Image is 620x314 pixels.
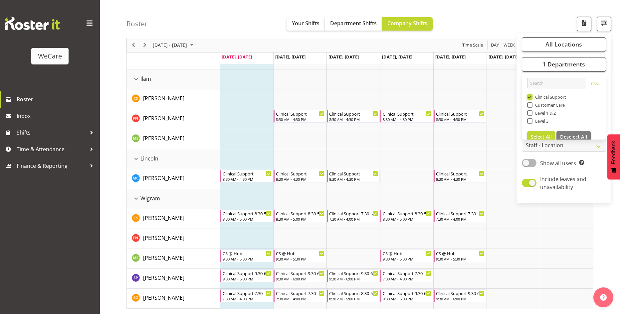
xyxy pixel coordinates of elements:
[220,250,273,262] div: Mehreen Sardar"s event - CS @ Hub Begin From Monday, October 6, 2025 at 9:30:00 AM GMT+13:00 Ends...
[545,41,582,49] span: All Locations
[274,110,326,123] div: Firdous Naqvi"s event - Clinical Support Begin From Tuesday, October 7, 2025 at 8:30:00 AM GMT+13...
[276,216,324,222] div: 8:30 AM - 5:00 PM
[327,269,379,282] div: Sabnam Pun"s event - Clinical Support 9.30-6 Begin From Wednesday, October 8, 2025 at 9:30:00 AM ...
[329,117,378,122] div: 8:30 AM - 4:30 PM
[380,210,433,222] div: Catherine Stewart"s event - Clinical Support 8.30-5 Begin From Thursday, October 9, 2025 at 8:30:...
[140,194,160,202] span: Wigram
[383,256,431,262] div: 9:30 AM - 5:30 PM
[387,20,427,27] span: Company Shifts
[127,69,220,89] td: Ilam resource
[17,161,87,171] span: Finance & Reporting
[327,210,379,222] div: Catherine Stewart"s event - Clinical Support 7.30 - 4 Begin From Wednesday, October 8, 2025 at 7:...
[17,111,97,121] span: Inbox
[325,17,382,31] button: Department Shifts
[383,110,431,117] div: Clinical Support
[152,41,196,50] button: October 2025
[330,20,377,27] span: Department Shifts
[532,118,549,124] span: Level 3
[143,254,184,262] a: [PERSON_NAME]
[140,155,158,162] span: Lincoln
[126,20,148,28] h4: Roster
[143,294,184,301] span: [PERSON_NAME]
[522,37,606,52] button: All Locations
[143,274,184,282] a: [PERSON_NAME]
[139,38,150,52] div: next period
[382,54,412,60] span: [DATE], [DATE]
[329,170,378,177] div: Clinical Support
[383,117,431,122] div: 8:30 AM - 4:30 PM
[560,134,587,140] span: Deselect All
[152,41,188,50] span: [DATE] - [DATE]
[17,128,87,138] span: Shifts
[434,250,486,262] div: Mehreen Sardar"s event - CS @ Hub Begin From Friday, October 10, 2025 at 9:30:00 AM GMT+13:00 End...
[276,276,324,281] div: 9:30 AM - 6:00 PM
[276,117,324,122] div: 8:30 AM - 4:30 PM
[276,256,324,262] div: 9:30 AM - 5:30 PM
[143,214,184,222] span: [PERSON_NAME]
[223,270,271,276] div: Clinical Support 9.30-6
[532,102,565,108] span: Customer Care
[532,94,566,100] span: Clinical Support
[434,170,486,182] div: Mary Childs"s event - Clinical Support Begin From Friday, October 10, 2025 at 8:30:00 AM GMT+13:0...
[556,131,591,143] button: Deselect All
[597,17,611,31] button: Filter Shifts
[276,170,324,177] div: Clinical Support
[327,289,379,302] div: Sanjita Gurung"s event - Clinical Support 8.30-5 Begin From Wednesday, October 8, 2025 at 8:30:00...
[380,250,433,262] div: Mehreen Sardar"s event - CS @ Hub Begin From Thursday, October 9, 2025 at 9:30:00 AM GMT+13:00 En...
[434,289,486,302] div: Sanjita Gurung"s event - Clinical Support 9.30-6 Begin From Friday, October 10, 2025 at 9:30:00 A...
[327,170,379,182] div: Mary Childs"s event - Clinical Support Begin From Wednesday, October 8, 2025 at 8:30:00 AM GMT+13...
[540,159,576,167] span: Show all users
[383,270,431,276] div: Clinical Support 7.30 - 4
[275,54,306,60] span: [DATE], [DATE]
[436,110,485,117] div: Clinical Support
[329,110,378,117] div: Clinical Support
[503,41,516,50] span: Week
[127,189,220,209] td: Wigram resource
[382,17,433,31] button: Company Shifts
[223,210,271,217] div: Clinical Support 8.30-5
[143,214,184,222] a: [PERSON_NAME]
[274,250,326,262] div: Mehreen Sardar"s event - CS @ Hub Begin From Tuesday, October 7, 2025 at 9:30:00 AM GMT+13:00 End...
[140,41,149,50] button: Next
[5,17,60,30] img: Rosterit website logo
[223,256,271,262] div: 9:30 AM - 5:30 PM
[223,296,271,301] div: 7:30 AM - 4:00 PM
[532,110,556,116] span: Level 1 & 2
[607,134,620,179] button: Feedback - Show survey
[527,131,555,143] button: Select All
[150,38,197,52] div: October 06 - 12, 2025
[276,210,324,217] div: Clinical Support 8.30-5
[223,276,271,281] div: 9:30 AM - 6:00 PM
[380,269,433,282] div: Sabnam Pun"s event - Clinical Support 7.30 - 4 Begin From Thursday, October 9, 2025 at 7:30:00 AM...
[383,276,431,281] div: 7:30 AM - 4:00 PM
[380,110,433,123] div: Firdous Naqvi"s event - Clinical Support Begin From Thursday, October 9, 2025 at 8:30:00 AM GMT+1...
[462,41,484,50] span: Time Scale
[527,78,586,88] input: Search
[383,250,431,257] div: CS @ Hub
[461,41,484,50] button: Time Scale
[127,249,220,269] td: Mehreen Sardar resource
[140,75,151,83] span: Ilam
[383,216,431,222] div: 8:30 AM - 5:00 PM
[143,174,184,182] span: [PERSON_NAME]
[436,117,485,122] div: 8:30 AM - 4:30 PM
[522,57,606,72] button: 1 Departments
[222,54,252,60] span: [DATE], [DATE]
[143,115,184,122] span: [PERSON_NAME]
[274,210,326,222] div: Catherine Stewart"s event - Clinical Support 8.30-5 Begin From Tuesday, October 7, 2025 at 8:30:0...
[223,290,271,296] div: Clinical Support 7.30 - 4
[434,210,486,222] div: Catherine Stewart"s event - Clinical Support 7.30 - 4 Begin From Friday, October 10, 2025 at 7:30...
[127,109,220,129] td: Firdous Naqvi resource
[292,20,319,27] span: Your Shifts
[223,250,271,257] div: CS @ Hub
[220,269,273,282] div: Sabnam Pun"s event - Clinical Support 9.30-6 Begin From Monday, October 6, 2025 at 9:30:00 AM GMT...
[276,176,324,182] div: 8:30 AM - 4:30 PM
[577,17,591,31] button: Download a PDF of the roster according to the set date range.
[329,216,378,222] div: 7:30 AM - 4:00 PM
[503,41,516,50] button: Timeline Week
[143,114,184,122] a: [PERSON_NAME]
[276,290,324,296] div: Clinical Support 7.30 - 4
[435,54,466,60] span: [DATE], [DATE]
[17,144,87,154] span: Time & Attendance
[143,134,184,142] a: [PERSON_NAME]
